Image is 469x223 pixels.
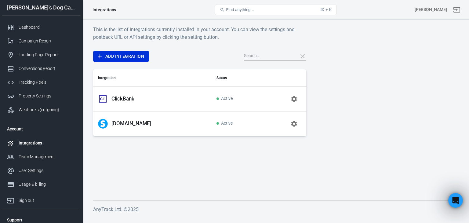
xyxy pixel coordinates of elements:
[14,120,95,126] li: Ads Integration: true
[320,7,332,12] div: ⌘ + K
[2,103,80,117] a: Webhooks (outgoing)
[2,62,80,75] a: Conversions Report
[82,66,112,72] div: FacebookPixel
[2,150,80,164] a: Team Management
[111,120,151,127] p: [DOMAIN_NAME]
[14,113,95,119] li: Conversion API: true
[4,2,16,14] button: go back
[19,107,75,113] div: Webhooks (outgoing)
[19,181,75,188] div: Usage & billing
[5,130,100,149] div: Your integration seems to be connected and properly setup.
[10,18,95,54] div: ⏳ while we fetch the list of Ad Integrations connected to the property [PERSON_NAME]'s Dog Care S...
[111,96,134,102] p: ClickBank
[2,164,80,177] a: User Settings
[2,34,80,48] a: Campaign Report
[2,5,80,10] div: [PERSON_NAME]'s Dog Care Shop
[2,191,80,207] a: Sign out
[19,140,75,146] div: Integrations
[93,7,116,13] div: Integrations
[2,75,80,89] a: Tracking Pixels
[244,52,293,60] input: Search...
[5,150,100,169] div: Please describe in details what you are experiencing.
[5,130,117,150] div: AnyTrack says…
[216,96,233,101] span: Active
[93,26,306,41] h6: This is the list of integrations currently installed in your account. You can view the settings a...
[93,51,149,62] a: Add Integration
[19,24,75,31] div: Dashboard
[98,119,108,129] img: Systeme.io
[19,93,75,99] div: Property Settings
[98,94,108,104] img: ClickBank
[10,84,95,102] div: Thank you. According to your current settings, the FacebookPixel integration has the following co...
[5,81,100,129] div: Thank you. According to your current settings, the FacebookPixel integration has the following co...
[19,167,75,174] div: User Settings
[96,2,107,14] button: Home
[2,136,80,150] a: Integrations
[216,121,233,126] span: Active
[19,65,75,72] div: Conversions Report
[5,63,117,81] div: B says…
[5,14,117,63] div: AnyTrack says…
[5,150,117,182] div: AnyTrack says…
[2,89,80,103] a: Property Settings
[19,38,75,44] div: Campaign Report
[449,2,464,17] a: Sign out
[415,6,447,13] div: Account id: w1td9fp5
[93,69,212,87] th: Integration
[212,69,260,87] th: Status
[19,52,75,58] div: Landing Page Report
[17,3,27,13] img: Profile image for AnyTrack
[10,133,95,145] div: Your integration seems to be connected and properly setup.
[2,48,80,62] a: Landing Page Report
[15,42,76,47] b: Select the Ad integration
[2,122,80,136] li: Account
[15,18,43,23] b: Please hold
[226,7,254,12] span: Find anything...
[19,154,75,160] div: Team Management
[10,153,95,165] div: Please describe in details what you are experiencing.
[2,177,80,191] a: Usage & billing
[30,6,52,10] h1: AnyTrack
[19,79,75,86] div: Tracking Pixels
[5,14,100,58] div: ⏳Please holdwhile we fetch the list of Ad Integrations connected to the property [PERSON_NAME]'s ...
[14,105,95,111] li: Pixel / Tag ID: 1196951242448052
[93,206,458,213] h6: AnyTrack Ltd. © 2025
[215,5,337,15] button: Find anything...⌘ + K
[2,20,80,34] a: Dashboard
[107,2,118,13] div: Close
[78,63,117,76] div: FacebookPixel
[448,193,463,208] iframe: Intercom live chat
[19,197,75,204] div: Sign out
[5,81,117,130] div: AnyTrack says…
